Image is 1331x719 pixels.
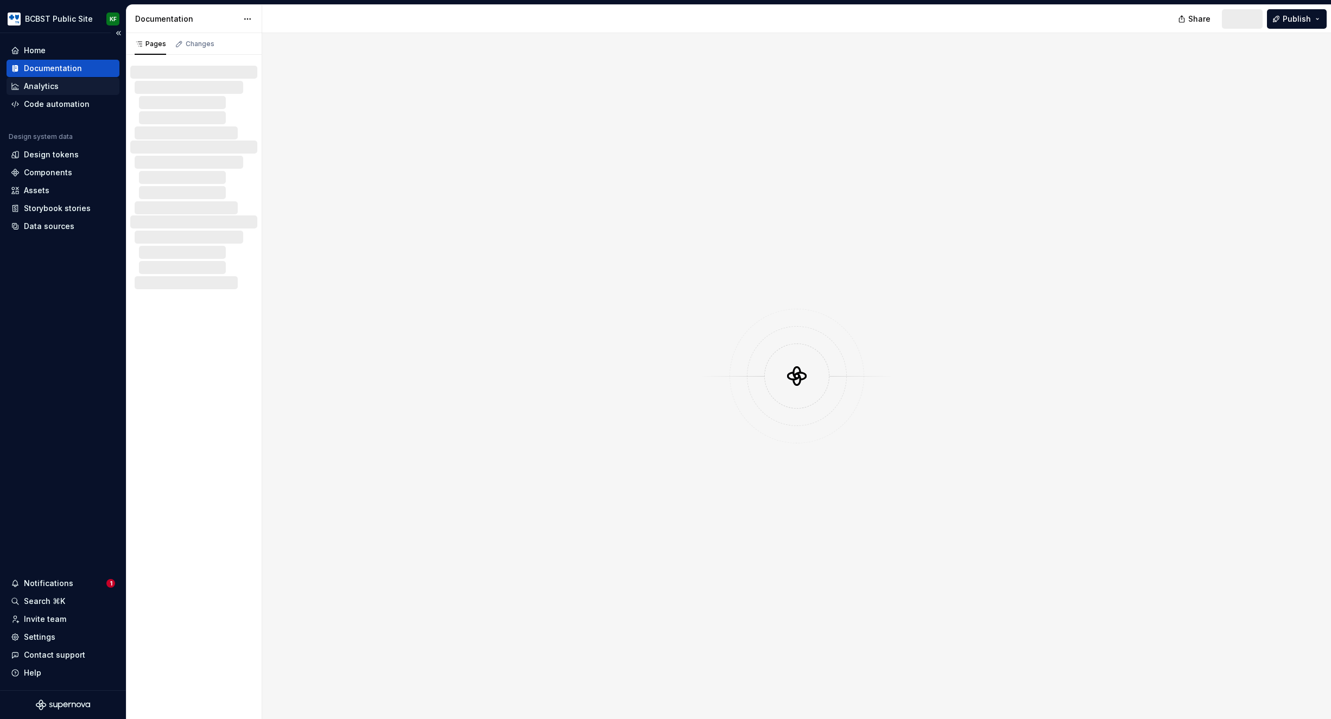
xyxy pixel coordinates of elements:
[7,593,119,610] button: Search ⌘K
[24,167,72,178] div: Components
[24,203,91,214] div: Storybook stories
[25,14,93,24] div: BCBST Public Site
[1267,9,1327,29] button: Publish
[7,146,119,163] a: Design tokens
[2,7,124,30] button: BCBST Public SiteKF
[1172,9,1218,29] button: Share
[24,614,66,625] div: Invite team
[135,40,166,48] div: Pages
[7,664,119,682] button: Help
[7,200,119,217] a: Storybook stories
[110,15,117,23] div: KF
[8,12,21,26] img: b44e7a6b-69a5-43df-ae42-963d7259159b.png
[9,132,73,141] div: Design system data
[24,578,73,589] div: Notifications
[1188,14,1210,24] span: Share
[7,575,119,592] button: Notifications1
[24,81,59,92] div: Analytics
[24,650,85,660] div: Contact support
[135,14,238,24] div: Documentation
[24,45,46,56] div: Home
[7,182,119,199] a: Assets
[7,96,119,113] a: Code automation
[7,646,119,664] button: Contact support
[111,26,126,41] button: Collapse sidebar
[24,596,65,607] div: Search ⌘K
[7,218,119,235] a: Data sources
[36,699,90,710] svg: Supernova Logo
[186,40,214,48] div: Changes
[106,579,115,588] span: 1
[24,632,55,642] div: Settings
[1283,14,1311,24] span: Publish
[7,610,119,628] a: Invite team
[24,221,74,232] div: Data sources
[24,185,49,196] div: Assets
[7,628,119,646] a: Settings
[24,99,90,110] div: Code automation
[24,149,79,160] div: Design tokens
[7,164,119,181] a: Components
[7,78,119,95] a: Analytics
[24,667,41,678] div: Help
[7,60,119,77] a: Documentation
[24,63,82,74] div: Documentation
[7,42,119,59] a: Home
